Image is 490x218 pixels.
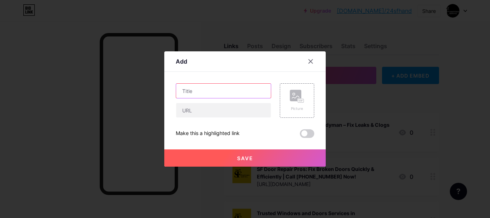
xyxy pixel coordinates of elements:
input: URL [176,103,271,117]
button: Save [164,149,326,167]
input: Title [176,84,271,98]
div: Make this a highlighted link [176,129,240,138]
span: Save [237,155,253,161]
div: Picture [290,106,304,111]
div: Add [176,57,187,66]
